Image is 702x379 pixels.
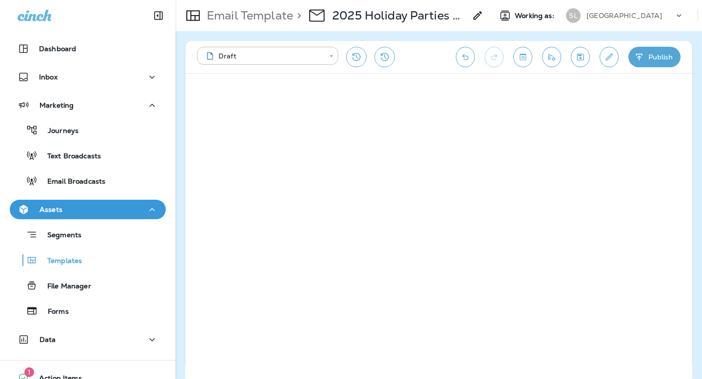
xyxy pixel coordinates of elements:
[542,47,561,67] button: Send test email
[566,8,581,23] div: SL
[38,177,105,187] p: Email Broadcasts
[10,120,166,140] button: Journeys
[38,282,91,291] p: File Manager
[374,47,395,67] button: View Changelog
[10,275,166,296] button: File Manager
[10,330,166,349] button: Data
[24,367,34,377] span: 1
[39,45,76,53] p: Dashboard
[293,8,301,23] p: >
[513,47,532,67] button: Toggle preview
[332,8,466,23] p: 2025 Holiday Parties - Oct.
[456,47,475,67] button: Undo
[10,200,166,219] button: Assets
[39,206,62,213] p: Assets
[571,47,590,67] button: Save
[39,101,74,109] p: Marketing
[38,307,69,317] p: Forms
[10,95,166,115] button: Marketing
[10,250,166,270] button: Templates
[38,231,81,241] p: Segments
[10,171,166,191] button: Email Broadcasts
[203,8,293,23] p: Email Template
[38,257,82,266] p: Templates
[39,73,58,81] p: Inbox
[586,12,662,19] p: [GEOGRAPHIC_DATA]
[38,152,101,161] p: Text Broadcasts
[628,47,681,67] button: Publish
[204,51,323,61] div: Draft
[39,336,56,343] p: Data
[10,145,166,166] button: Text Broadcasts
[346,47,367,67] button: Restore from previous version
[10,224,166,245] button: Segments
[10,39,166,58] button: Dashboard
[600,47,619,67] button: Edit details
[10,301,166,321] button: Forms
[10,67,166,87] button: Inbox
[38,127,78,136] p: Journeys
[515,12,556,20] span: Working as:
[145,6,172,25] button: Collapse Sidebar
